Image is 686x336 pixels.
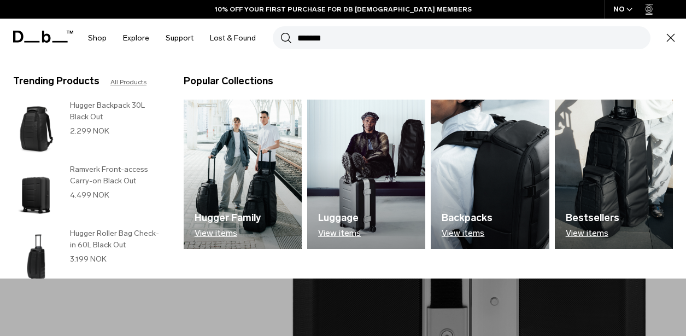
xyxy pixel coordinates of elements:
[70,254,107,264] span: 3.199 NOK
[431,100,549,249] img: Db
[555,100,673,249] img: Db
[318,211,361,225] h3: Luggage
[13,74,99,89] h3: Trending Products
[80,19,264,57] nav: Main Navigation
[184,74,273,89] h3: Popular Collections
[123,19,149,57] a: Explore
[184,100,302,249] a: Db Hugger Family View items
[70,190,109,200] span: 4.499 NOK
[13,100,59,158] img: Hugger Backpack 30L Black Out
[442,211,492,225] h3: Backpacks
[70,100,162,123] h3: Hugger Backpack 30L Black Out
[70,126,109,136] span: 2.299 NOK
[88,19,107,57] a: Shop
[195,211,261,225] h3: Hugger Family
[13,228,162,286] a: Hugger Roller Bag Check-in 60L Black Out Hugger Roller Bag Check-in 60L Black Out 3.199 NOK
[307,100,425,249] img: Db
[210,19,256,57] a: Lost & Found
[13,100,162,158] a: Hugger Backpack 30L Black Out Hugger Backpack 30L Black Out 2.299 NOK
[70,164,162,187] h3: Ramverk Front-access Carry-on Black Out
[431,100,549,249] a: Db Backpacks View items
[195,228,261,238] p: View items
[13,164,162,222] a: Ramverk Front-access Carry-on Black Out Ramverk Front-access Carry-on Black Out 4.499 NOK
[566,228,619,238] p: View items
[566,211,619,225] h3: Bestsellers
[307,100,425,249] a: Db Luggage View items
[555,100,673,249] a: Db Bestsellers View items
[110,77,146,87] a: All Products
[13,228,59,286] img: Hugger Roller Bag Check-in 60L Black Out
[184,100,302,249] img: Db
[166,19,194,57] a: Support
[215,4,472,14] a: 10% OFF YOUR FIRST PURCHASE FOR DB [DEMOGRAPHIC_DATA] MEMBERS
[70,228,162,251] h3: Hugger Roller Bag Check-in 60L Black Out
[318,228,361,238] p: View items
[442,228,492,238] p: View items
[13,164,59,222] img: Ramverk Front-access Carry-on Black Out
